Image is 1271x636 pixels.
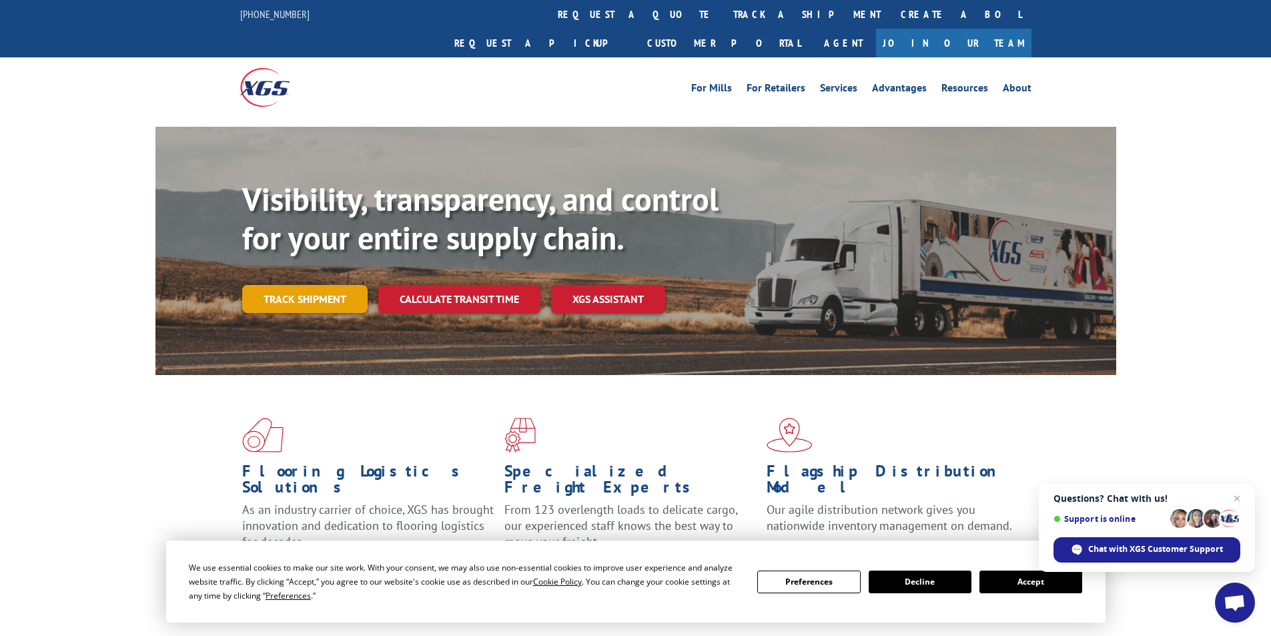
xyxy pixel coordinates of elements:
a: For Mills [691,83,732,97]
span: Support is online [1053,514,1166,524]
span: Preferences [266,590,311,601]
a: Agent [811,29,876,57]
a: [PHONE_NUMBER] [240,7,310,21]
img: xgs-icon-total-supply-chain-intelligence-red [242,418,284,452]
span: Cookie Policy [533,576,582,587]
a: Calculate transit time [378,285,540,314]
span: Questions? Chat with us! [1053,493,1240,504]
h1: Flooring Logistics Solutions [242,463,494,502]
h1: Flagship Distribution Model [767,463,1019,502]
a: Track shipment [242,285,368,313]
img: xgs-icon-focused-on-flooring-red [504,418,536,452]
span: Chat with XGS Customer Support [1088,543,1223,555]
a: Advantages [872,83,927,97]
img: xgs-icon-flagship-distribution-model-red [767,418,813,452]
a: Join Our Team [876,29,1031,57]
button: Decline [869,571,971,593]
div: Chat with XGS Customer Support [1053,537,1240,563]
a: Customer Portal [637,29,811,57]
div: Open chat [1215,583,1255,623]
span: As an industry carrier of choice, XGS has brought innovation and dedication to flooring logistics... [242,502,494,549]
button: Accept [979,571,1082,593]
button: Preferences [757,571,860,593]
h1: Specialized Freight Experts [504,463,757,502]
a: Request a pickup [444,29,637,57]
a: Resources [941,83,988,97]
p: From 123 overlength loads to delicate cargo, our experienced staff knows the best way to move you... [504,502,757,561]
a: For Retailers [747,83,805,97]
div: We use essential cookies to make our site work. With your consent, we may also use non-essential ... [189,561,741,603]
a: About [1003,83,1031,97]
b: Visibility, transparency, and control for your entire supply chain. [242,178,719,258]
a: Services [820,83,857,97]
span: Close chat [1229,491,1245,507]
span: Our agile distribution network gives you nationwide inventory management on demand. [767,502,1012,533]
div: Cookie Consent Prompt [166,541,1106,623]
a: XGS ASSISTANT [551,285,665,314]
